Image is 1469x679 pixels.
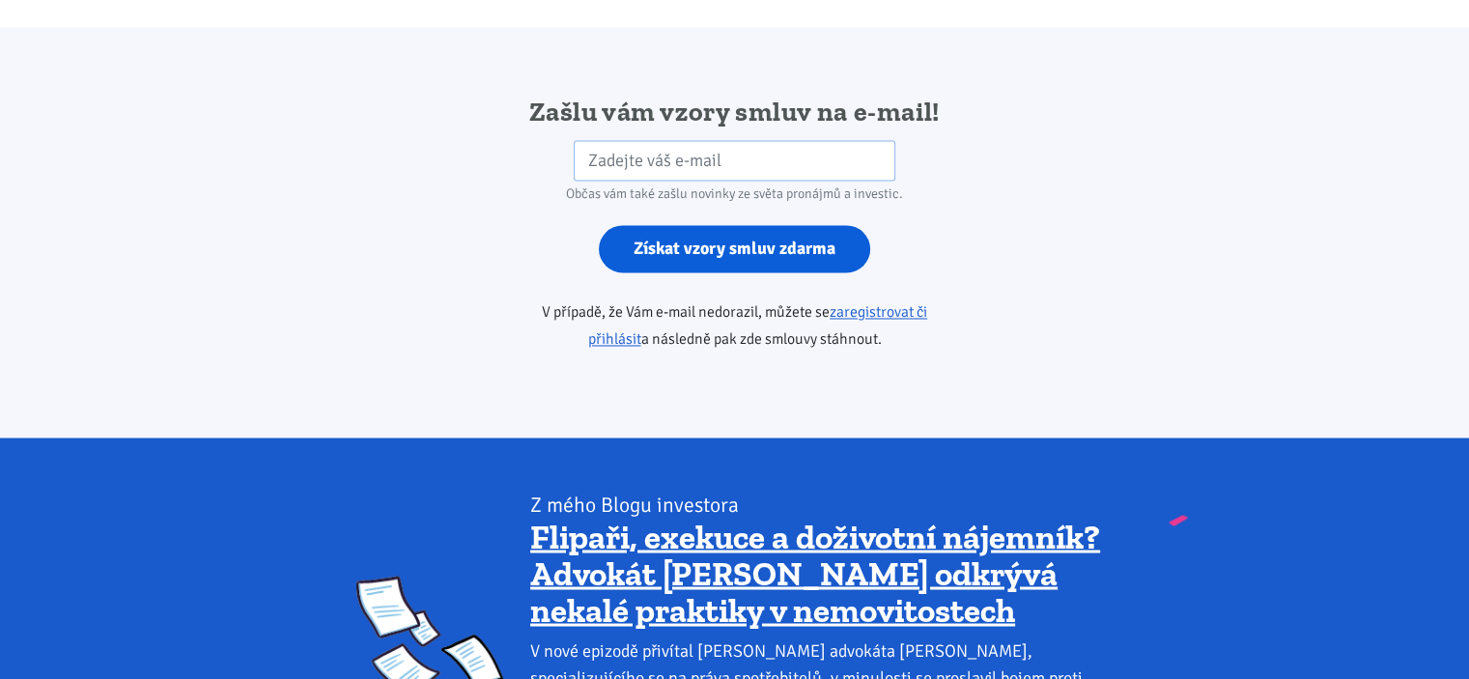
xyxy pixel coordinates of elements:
p: V případě, že Vám e-mail nedorazil, můžete se a následně pak zde smlouvy stáhnout. [487,298,982,353]
input: Získat vzory smluv zdarma [599,225,870,272]
div: Z mého Blogu investora [530,491,1113,518]
h2: Zašlu vám vzory smluv na e-mail! [487,95,982,129]
a: Flipaři, exekuce a doživotní nájemník? Advokát [PERSON_NAME] odkrývá nekalé praktiky v nemovitostech [530,516,1100,630]
div: Občas vám také zašlu novinky ze světa pronájmů a investic. [487,181,982,208]
input: Zadejte váš e-mail [574,140,895,182]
